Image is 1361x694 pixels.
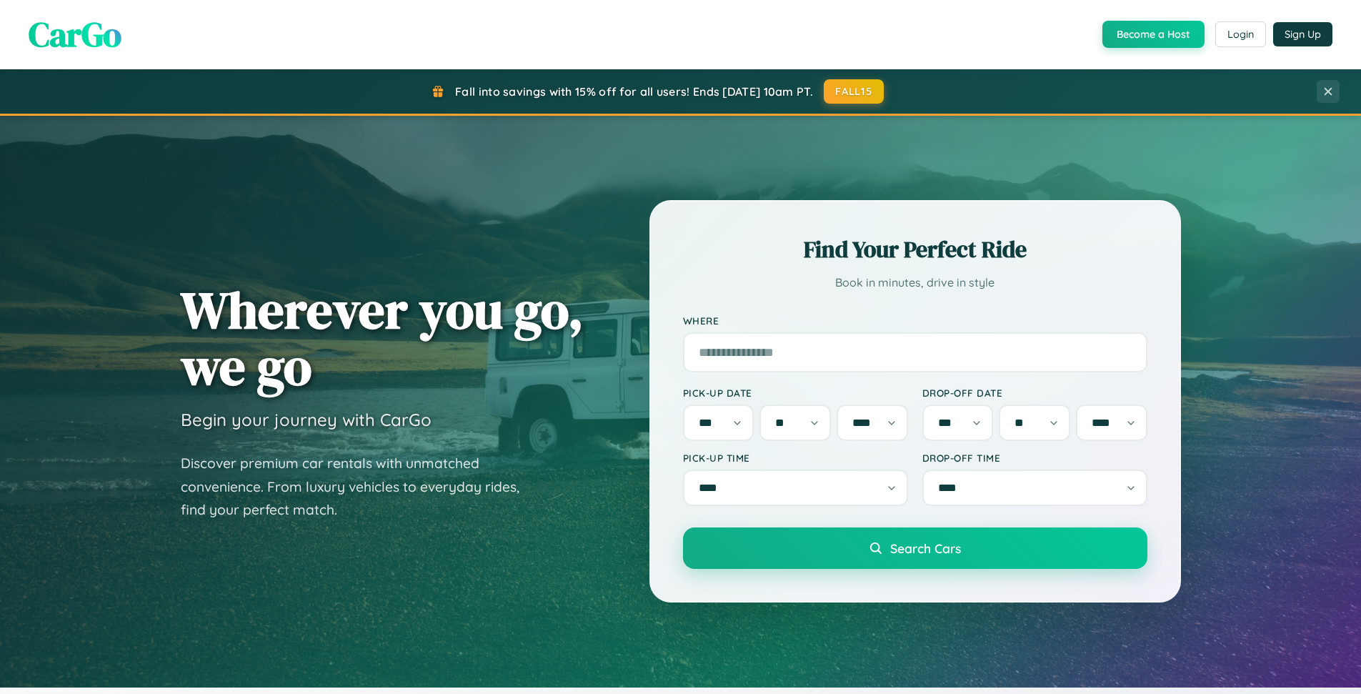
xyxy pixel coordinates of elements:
[922,387,1147,399] label: Drop-off Date
[683,527,1147,569] button: Search Cars
[890,540,961,556] span: Search Cars
[181,452,538,522] p: Discover premium car rentals with unmatched convenience. From luxury vehicles to everyday rides, ...
[683,314,1147,327] label: Where
[1102,21,1205,48] button: Become a Host
[181,282,584,395] h1: Wherever you go, we go
[824,79,884,104] button: FALL15
[29,11,121,58] span: CarGo
[683,272,1147,293] p: Book in minutes, drive in style
[1215,21,1266,47] button: Login
[922,452,1147,464] label: Drop-off Time
[683,234,1147,265] h2: Find Your Perfect Ride
[683,387,908,399] label: Pick-up Date
[1273,22,1332,46] button: Sign Up
[181,409,432,430] h3: Begin your journey with CarGo
[455,84,813,99] span: Fall into savings with 15% off for all users! Ends [DATE] 10am PT.
[683,452,908,464] label: Pick-up Time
